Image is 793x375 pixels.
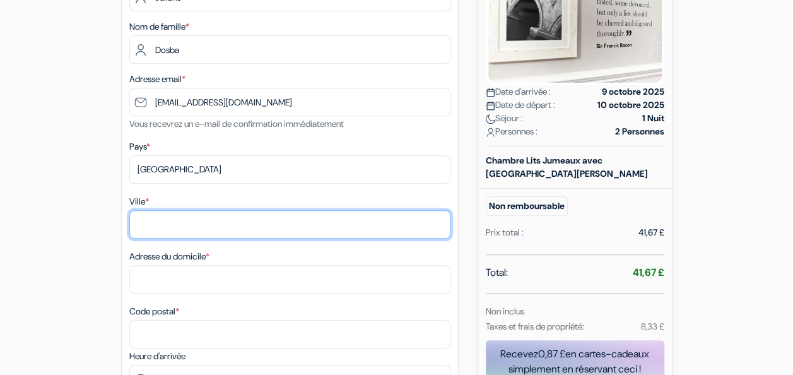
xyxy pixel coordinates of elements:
[486,98,555,112] span: Date de départ :
[486,114,495,124] img: moon.svg
[486,226,524,239] div: Prix total :
[597,98,664,112] strong: 10 octobre 2025
[642,112,664,125] strong: 1 Nuit
[640,321,664,332] small: 8,33 £
[129,305,179,318] label: Code postal
[615,125,664,138] strong: 2 Personnes
[486,125,537,138] span: Personnes :
[538,347,565,360] span: 0,87 £
[129,35,450,64] input: Entrer le nom de famille
[486,88,495,97] img: calendar.svg
[129,350,185,363] label: Heure d'arrivée
[486,196,568,216] small: Non remboursable
[486,85,551,98] span: Date d'arrivée :
[638,226,664,239] div: 41,67 £
[129,88,450,116] input: Entrer adresse e-mail
[129,250,209,263] label: Adresse du domicile
[486,101,495,110] img: calendar.svg
[129,118,344,129] small: Vous recevrez un e-mail de confirmation immédiatement
[486,306,524,317] small: Non inclus
[602,85,664,98] strong: 9 octobre 2025
[129,20,189,33] label: Nom de famille
[129,140,150,153] label: Pays
[129,195,149,208] label: Ville
[486,155,648,179] b: Chambre Lits Jumeaux avec [GEOGRAPHIC_DATA][PERSON_NAME]
[633,266,664,279] strong: 41,67 £
[486,128,495,137] img: user_icon.svg
[486,265,508,280] span: Total:
[129,73,185,86] label: Adresse email
[486,321,584,332] small: Taxes et frais de propriété:
[486,112,523,125] span: Séjour :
